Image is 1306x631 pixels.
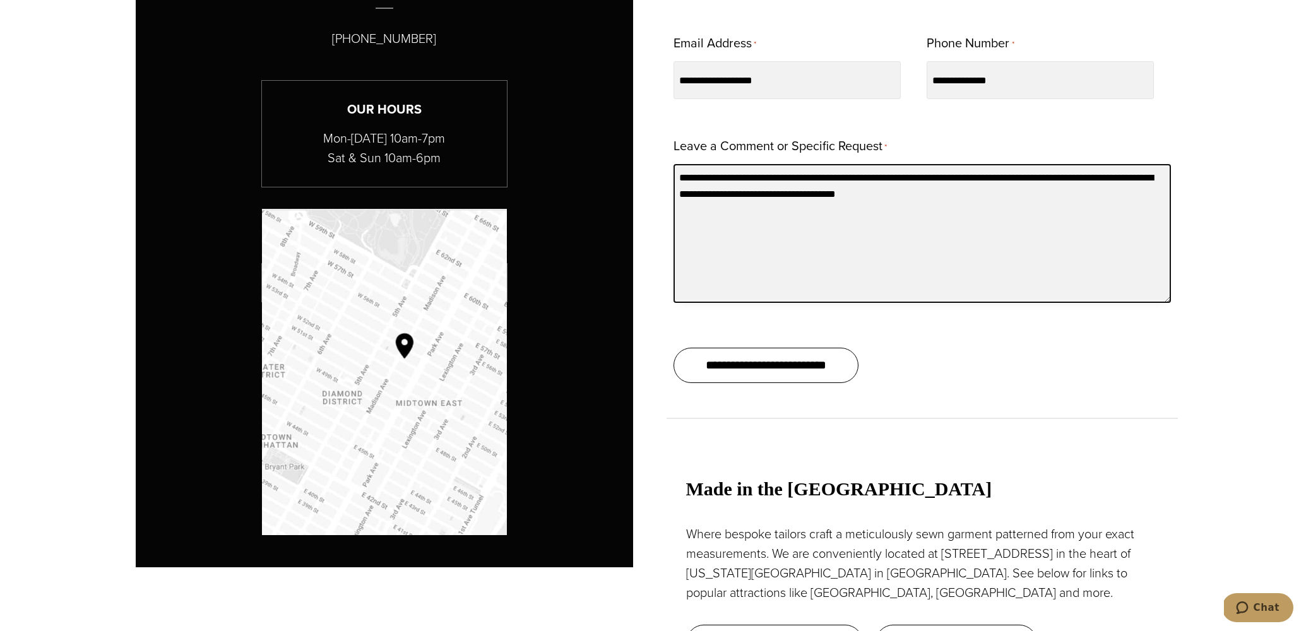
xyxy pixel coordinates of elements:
[262,129,507,168] p: Mon-[DATE] 10am-7pm Sat & Sun 10am-6pm
[332,28,436,49] p: [PHONE_NUMBER]
[262,100,507,119] h3: Our Hours
[262,209,507,535] a: Map to Alan David Custom
[686,478,992,499] strong: Made in the [GEOGRAPHIC_DATA]
[262,209,507,535] img: Google map with pin showing Alan David location at Madison Avenue & 53rd Street NY
[674,32,756,56] label: Email Address
[927,32,1014,56] label: Phone Number
[1224,593,1293,625] iframe: Opens a widget where you can chat to one of our agents
[686,524,1158,603] p: Where bespoke tailors craft a meticulously sewn garment patterned from your exact measurements. W...
[674,134,887,159] label: Leave a Comment or Specific Request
